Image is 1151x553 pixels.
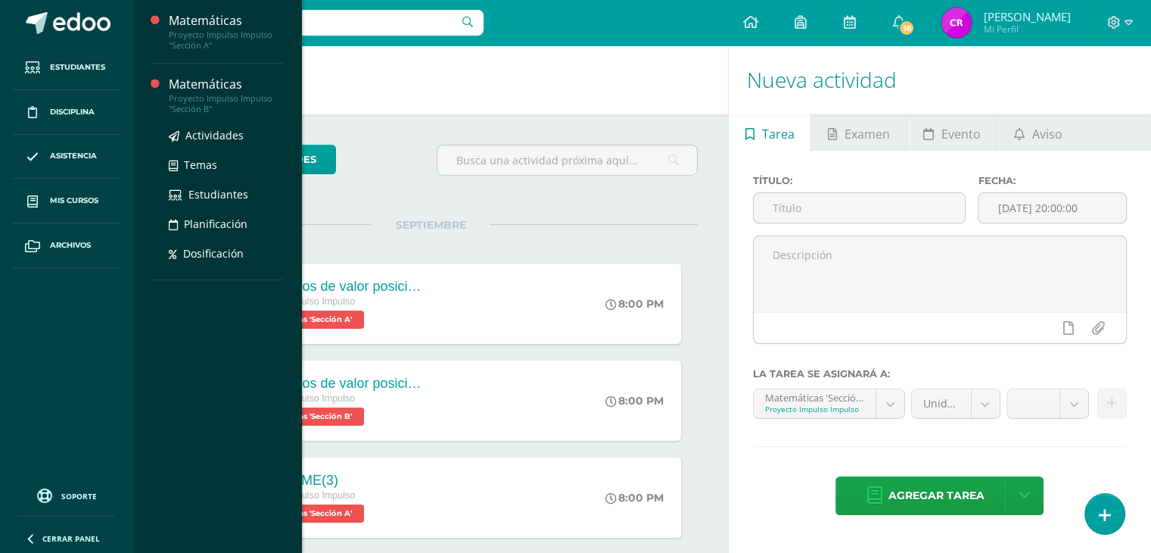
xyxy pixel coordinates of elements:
[188,187,248,202] span: Estudiantes
[983,23,1070,36] span: Mi Perfil
[169,30,284,51] div: Proyecto Impulso Impulso "Sección A"
[978,175,1127,186] label: Fecha:
[50,239,91,252] span: Archivos
[12,45,121,90] a: Estudiantes
[754,389,904,418] a: Matemáticas 'Sección A'Proyecto Impulso Impulso
[18,485,115,505] a: Soporte
[845,116,890,152] span: Examen
[245,376,427,392] div: Usar discos de valor posicional para representar multiplicaciones de hasta cuatro cifras por un d...
[169,186,284,203] a: Estudiantes
[12,135,121,180] a: Asistencia
[765,404,864,414] div: Proyecto Impulso Impulso
[184,217,247,231] span: Planificación
[747,45,1133,114] h1: Nueva actividad
[50,106,95,118] span: Disciplina
[941,8,972,38] img: f598ae3c0d7ec7357771522fba86650a.png
[169,93,284,114] div: Proyecto Impulso Impulso "Sección B"
[753,368,1127,380] label: La tarea se asignará a:
[12,223,121,268] a: Archivos
[997,114,1078,151] a: Aviso
[898,20,915,36] span: 16
[143,10,484,36] input: Busca un usuario...
[169,76,284,114] a: MatemáticasProyecto Impulso Impulso "Sección B"
[983,9,1070,24] span: [PERSON_NAME]
[912,389,1000,418] a: Unidad 4
[605,491,664,505] div: 8:00 PM
[923,389,960,418] span: Unidad 4
[151,45,710,114] h1: Actividades
[765,389,864,404] div: Matemáticas 'Sección A'
[169,12,284,30] div: Matemáticas
[605,297,664,311] div: 8:00 PM
[42,533,100,544] span: Cerrar panel
[907,114,997,151] a: Evento
[50,61,105,73] span: Estudiantes
[50,150,97,162] span: Asistencia
[753,175,966,186] label: Título:
[437,145,697,175] input: Busca una actividad próxima aquí...
[729,114,810,151] a: Tarea
[169,156,284,173] a: Temas
[245,505,364,523] span: Matemáticas 'Sección A'
[605,394,664,408] div: 8:00 PM
[941,116,981,152] span: Evento
[245,473,368,489] div: AT MY TIME(3)
[169,215,284,233] a: Planificación
[169,127,284,144] a: Actividades
[61,491,97,501] span: Soporte
[12,179,121,223] a: Mis cursos
[50,195,98,207] span: Mis cursos
[184,158,217,172] span: Temas
[371,218,490,232] span: SEPTIEMBRE
[245,311,364,329] span: Matemáticas 'Sección A'
[245,408,364,426] span: Matemáticas 'Sección B'
[245,279,427,295] div: Usar discos de valor posicional para representar multiplicaciones de hasta cuatro cifras por un d...
[1032,116,1062,152] span: Aviso
[811,114,906,151] a: Examen
[754,193,966,223] input: Título
[12,90,121,135] a: Disciplina
[185,128,244,142] span: Actividades
[183,246,244,261] span: Dosificación
[169,76,284,93] div: Matemáticas
[888,477,984,514] span: Agregar tarea
[169,12,284,51] a: MatemáticasProyecto Impulso Impulso "Sección A"
[169,245,284,262] a: Dosificación
[762,116,795,152] span: Tarea
[978,193,1126,223] input: Fecha de entrega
